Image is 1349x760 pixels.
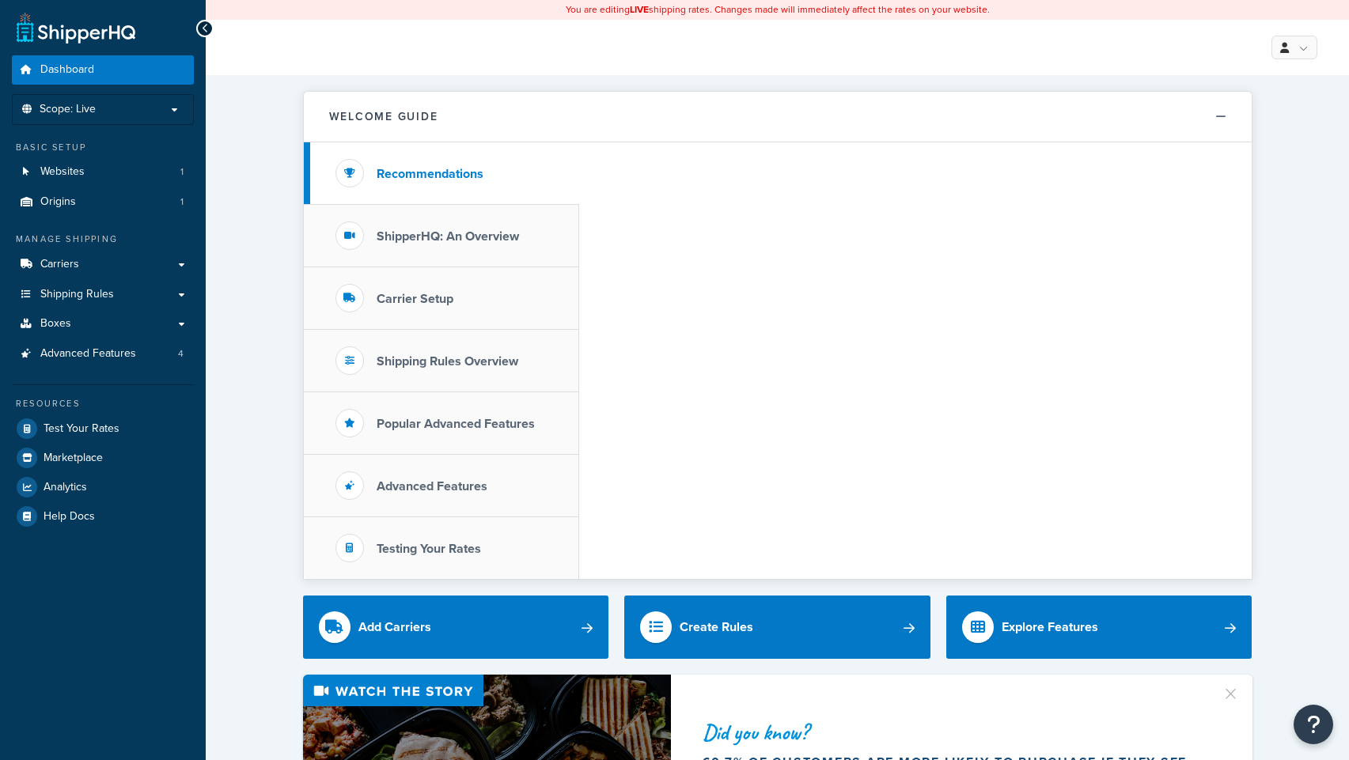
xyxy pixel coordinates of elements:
[40,258,79,271] span: Carriers
[44,422,119,436] span: Test Your Rates
[12,280,194,309] a: Shipping Rules
[329,111,438,123] h2: Welcome Guide
[12,55,194,85] a: Dashboard
[40,195,76,209] span: Origins
[377,479,487,493] h3: Advanced Features
[377,292,453,306] h3: Carrier Setup
[12,309,194,338] a: Boxes
[1294,705,1333,744] button: Open Resource Center
[12,444,194,472] a: Marketplace
[12,473,194,501] a: Analytics
[377,542,481,556] h3: Testing Your Rates
[12,339,194,369] a: Advanced Features4
[12,187,194,217] li: Origins
[377,229,519,244] h3: ShipperHQ: An Overview
[12,157,194,187] a: Websites1
[12,157,194,187] li: Websites
[40,63,94,77] span: Dashboard
[40,317,71,331] span: Boxes
[946,596,1252,659] a: Explore Features
[12,141,194,154] div: Basic Setup
[624,596,930,659] a: Create Rules
[40,288,114,301] span: Shipping Rules
[44,510,95,524] span: Help Docs
[358,616,431,638] div: Add Carriers
[178,347,184,361] span: 4
[1002,616,1098,638] div: Explore Features
[12,187,194,217] a: Origins1
[377,167,483,181] h3: Recommendations
[12,397,194,410] div: Resources
[40,347,136,361] span: Advanced Features
[703,721,1203,743] div: Did you know?
[303,596,609,659] a: Add Carriers
[377,354,518,369] h3: Shipping Rules Overview
[377,417,535,431] h3: Popular Advanced Features
[12,414,194,443] a: Test Your Rates
[180,195,184,209] span: 1
[44,452,103,465] span: Marketplace
[40,165,85,179] span: Websites
[12,339,194,369] li: Advanced Features
[44,481,87,494] span: Analytics
[180,165,184,179] span: 1
[12,250,194,279] a: Carriers
[12,502,194,531] a: Help Docs
[12,233,194,246] div: Manage Shipping
[630,2,649,17] b: LIVE
[304,92,1252,142] button: Welcome Guide
[680,616,753,638] div: Create Rules
[40,103,96,116] span: Scope: Live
